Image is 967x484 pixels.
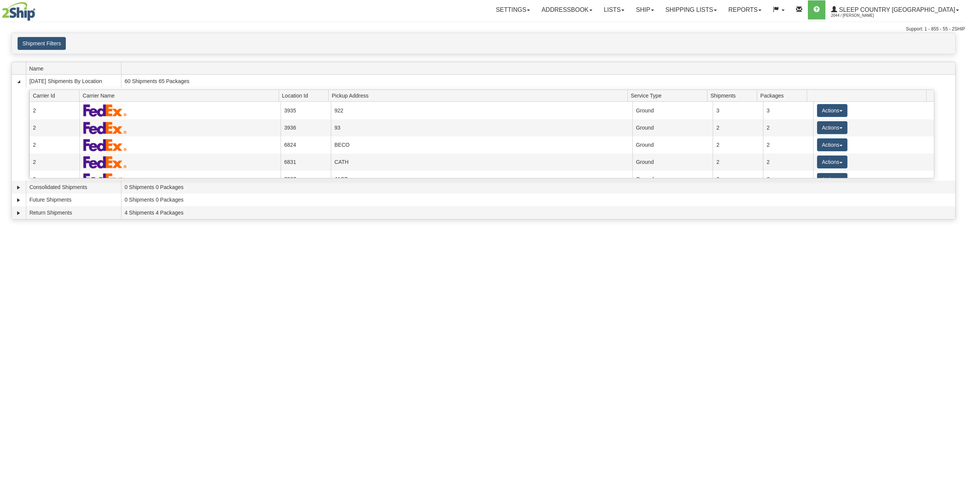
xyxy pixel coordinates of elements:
td: JASZ [331,171,632,188]
td: 0 Shipments 0 Packages [121,194,955,207]
td: 6 [763,171,813,188]
td: 6831 [281,154,331,171]
span: Shipments [710,90,757,101]
button: Shipment Filters [18,37,66,50]
td: 2 [763,119,813,136]
a: Expand [15,196,22,204]
td: 3 [763,102,813,119]
td: 2 [713,119,763,136]
td: CATH [331,154,632,171]
td: 2 [763,154,813,171]
iframe: chat widget [949,203,966,281]
div: Support: 1 - 855 - 55 - 2SHIP [2,26,965,32]
img: FedEx Express® [83,104,127,117]
button: Actions [817,104,847,117]
a: Expand [15,209,22,217]
td: 3 [713,102,763,119]
td: 3935 [281,102,331,119]
td: 2 [29,136,80,154]
td: 60 Shipments 65 Packages [121,75,955,88]
a: Lists [598,0,630,19]
a: Expand [15,184,22,191]
button: Actions [817,173,847,186]
td: 6 [713,171,763,188]
td: 0 Shipments 0 Packages [121,181,955,194]
td: 2 [29,102,80,119]
a: Reports [723,0,767,19]
a: Collapse [15,78,22,85]
td: 2 [713,154,763,171]
span: Service Type [631,90,707,101]
a: Shipping lists [660,0,723,19]
span: Pickup Address [332,90,627,101]
td: 2 [29,154,80,171]
span: Sleep Country [GEOGRAPHIC_DATA] [837,6,955,13]
td: Ground [632,136,713,154]
span: Carrier Id [33,90,79,101]
td: Future Shipments [26,194,121,207]
a: Ship [630,0,659,19]
button: Actions [817,138,847,151]
td: 93 [331,119,632,136]
td: 922 [331,102,632,119]
td: Ground [632,119,713,136]
td: Ground [632,102,713,119]
td: [DATE] Shipments By Location [26,75,121,88]
td: Ground [632,171,713,188]
td: 3936 [281,119,331,136]
td: 4 Shipments 4 Packages [121,206,955,219]
span: Carrier Name [83,90,279,101]
img: FedEx Express® [83,139,127,151]
img: logo2044.jpg [2,2,35,21]
img: FedEx Express® [83,173,127,186]
button: Actions [817,121,847,134]
td: 7267 [281,171,331,188]
td: 2 [713,136,763,154]
td: Consolidated Shipments [26,181,121,194]
a: Settings [490,0,536,19]
button: Actions [817,155,847,168]
img: FedEx Express® [83,156,127,168]
span: Location Id [282,90,329,101]
span: 2044 / [PERSON_NAME] [831,12,888,19]
img: FedEx Express® [83,122,127,134]
td: 2 [763,136,813,154]
span: Packages [760,90,807,101]
td: 2 [29,171,80,188]
td: 2 [29,119,80,136]
a: Addressbook [536,0,598,19]
span: Name [29,63,121,74]
a: Sleep Country [GEOGRAPHIC_DATA] 2044 / [PERSON_NAME] [825,0,965,19]
td: BECO [331,136,632,154]
td: Return Shipments [26,206,121,219]
td: 6824 [281,136,331,154]
td: Ground [632,154,713,171]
